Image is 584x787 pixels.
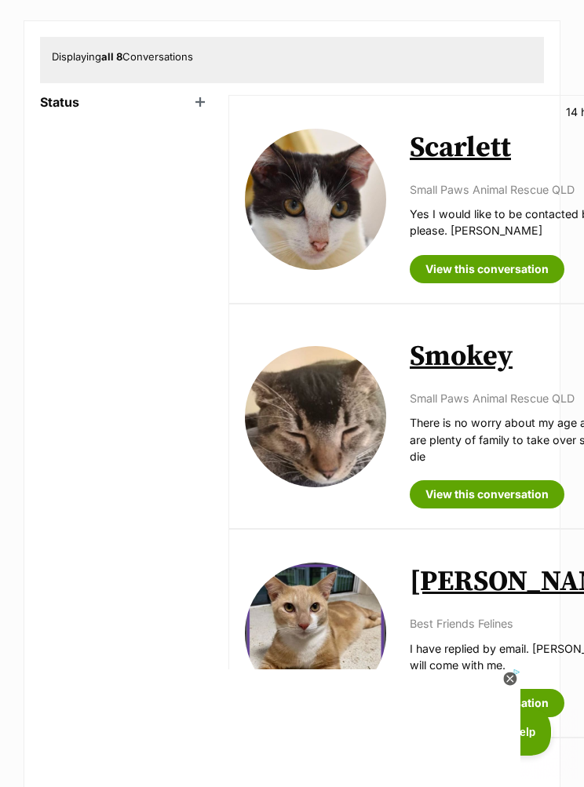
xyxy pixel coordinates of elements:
header: Status [40,95,213,109]
iframe: Advertisement [6,709,578,779]
a: View this conversation [410,255,564,283]
span: Displaying Conversations [52,50,193,63]
a: Smokey [410,339,513,374]
img: Billy [245,563,386,704]
img: Smokey [245,346,386,487]
strong: all 8 [101,50,122,63]
a: Scarlett [410,130,511,166]
img: Scarlett [245,129,386,270]
a: View this conversation [410,480,564,508]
